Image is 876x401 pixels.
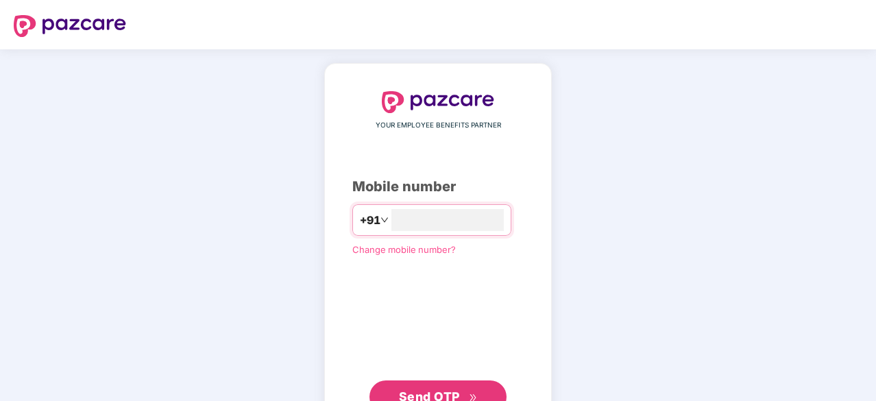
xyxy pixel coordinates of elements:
span: down [380,216,389,224]
span: YOUR EMPLOYEE BENEFITS PARTNER [376,120,501,131]
a: Change mobile number? [352,244,456,255]
img: logo [14,15,126,37]
img: logo [382,91,494,113]
div: Mobile number [352,176,524,197]
span: +91 [360,212,380,229]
